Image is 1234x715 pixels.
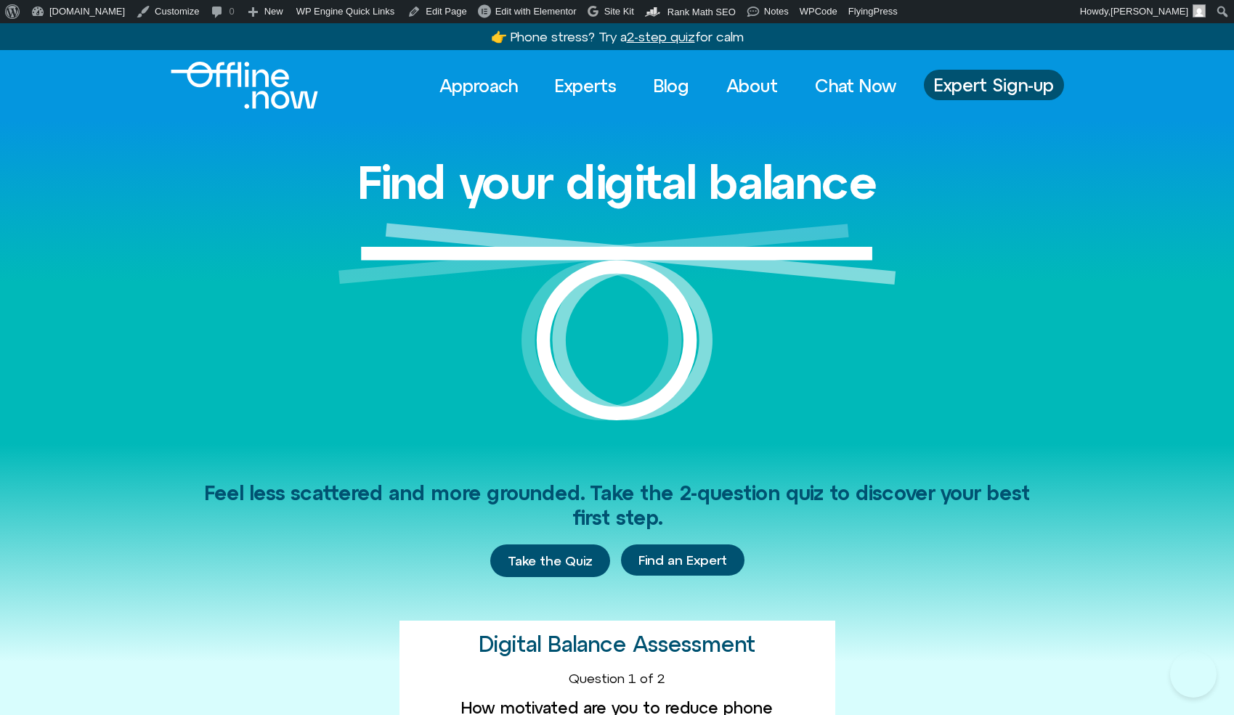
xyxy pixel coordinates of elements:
[667,7,736,17] span: Rank Math SEO
[934,75,1054,94] span: Expert Sign-up
[627,29,695,44] u: 2-step quiz
[490,544,610,578] a: Take the Quiz
[802,70,909,102] a: Chat Now
[924,70,1064,100] a: Expert Sign-up
[621,544,744,576] a: Find an Expert
[1111,6,1188,17] span: [PERSON_NAME]
[491,29,744,44] a: 👉 Phone stress? Try a2-step quizfor calm
[638,553,727,568] span: Find an Expert
[171,62,318,109] img: offline.now
[508,553,593,569] span: Take the Quiz
[495,6,577,17] span: Edit with Elementor
[542,70,630,102] a: Experts
[604,6,634,17] span: Site Kit
[641,70,702,102] a: Blog
[426,70,531,102] a: Approach
[171,62,293,109] div: Logo
[411,671,824,687] div: Question 1 of 2
[479,632,755,656] h2: Digital Balance Assessment
[426,70,909,102] nav: Menu
[357,157,877,208] h1: Find your digital balance
[713,70,791,102] a: About
[621,544,744,578] div: Find an Expert
[1170,651,1217,698] iframe: Botpress
[204,481,1030,529] span: Feel less scattered and more grounded. Take the 2-question quiz to discover your best first step.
